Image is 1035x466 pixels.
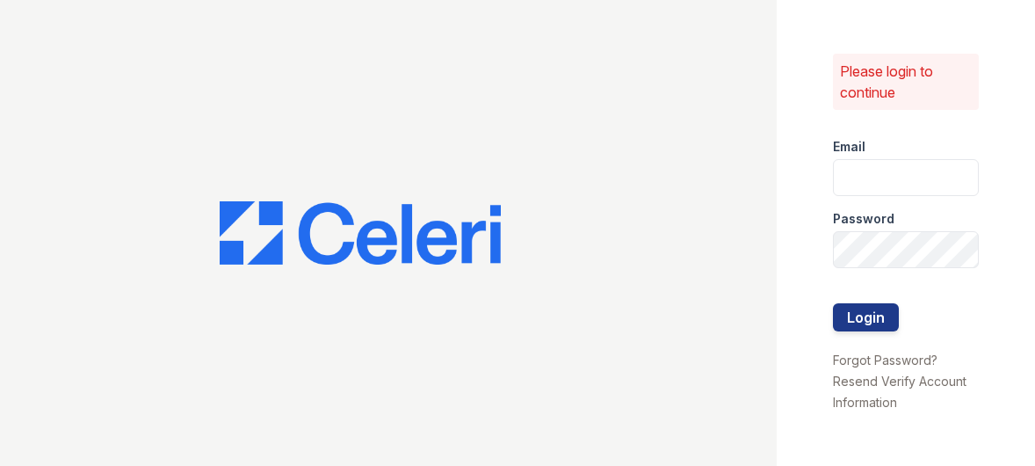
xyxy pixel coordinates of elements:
[833,210,894,228] label: Password
[833,374,966,410] a: Resend Verify Account Information
[833,353,937,368] a: Forgot Password?
[840,61,973,103] p: Please login to continue
[833,303,899,331] button: Login
[220,201,501,265] img: CE_Logo_Blue-a8612792a0a2168367f1c8372b55b34899dd931a85d93a1a3d3e32e68fde9ad4.png
[833,138,865,156] label: Email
